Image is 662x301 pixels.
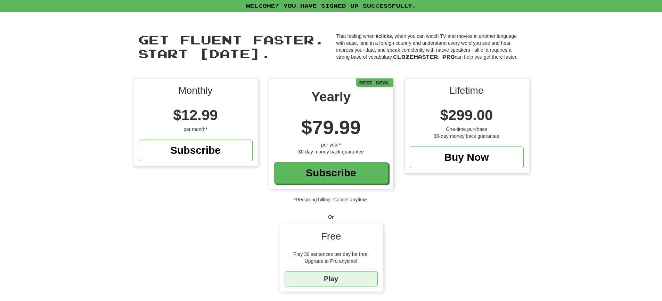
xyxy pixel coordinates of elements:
[336,33,524,60] p: That feeling when it , when you can watch TV and movies in another language with ease, land in a ...
[378,33,392,39] strong: clicks
[274,148,388,155] div: 30-day money back guarantee
[274,141,388,148] div: per year*
[139,140,253,161] a: Subscribe
[328,214,334,220] strong: Or
[274,162,388,184] a: Subscribe
[356,78,393,87] div: Best Deal
[173,107,218,123] span: $12.99
[285,258,378,265] div: Upgrade to Pro anytime!
[410,147,524,168] a: Buy Now
[410,84,524,101] div: Lifetime
[410,133,524,140] div: 30-day money back guarantee
[410,126,524,133] div: One-time purchase
[285,229,378,247] div: Free
[301,116,361,138] span: $79.99
[285,251,378,258] div: Play 30 sentences per day for free.
[139,126,253,133] div: per month*
[274,87,388,110] div: Yearly
[285,271,378,286] a: Play
[138,32,325,61] span: Get fluent faster. Start [DATE].
[440,107,493,123] span: $299.00
[139,84,253,101] div: Monthly
[393,54,455,60] span: Clozemaster Pro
